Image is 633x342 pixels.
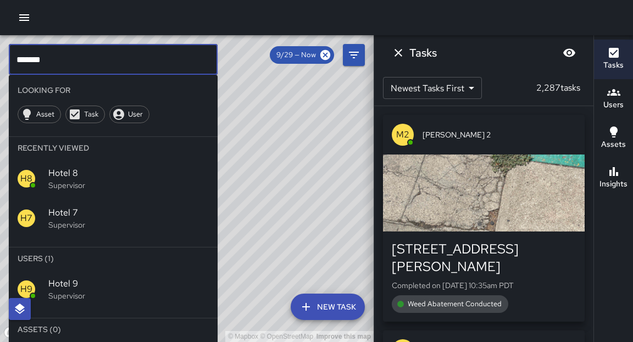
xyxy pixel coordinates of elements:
[601,139,626,151] h6: Assets
[291,294,365,320] button: New Task
[48,290,209,301] p: Supervisor
[65,106,105,123] div: Task
[78,109,104,120] span: Task
[30,109,60,120] span: Asset
[594,158,633,198] button: Insights
[343,44,365,66] button: Filters
[401,299,508,310] span: Weed Abatement Conducted
[9,269,218,309] div: H9Hotel 9Supervisor
[594,40,633,79] button: Tasks
[109,106,149,123] div: User
[383,115,585,322] button: M2[PERSON_NAME] 2[STREET_ADDRESS][PERSON_NAME]Completed on [DATE] 10:35am PDTWeed Abatement Condu...
[20,283,32,296] p: H9
[603,99,624,111] h6: Users
[18,106,61,123] div: Asset
[594,119,633,158] button: Assets
[270,46,334,64] div: 9/29 — Now
[594,79,633,119] button: Users
[20,172,32,185] p: H8
[9,79,218,101] li: Looking For
[48,219,209,230] p: Supervisor
[48,206,209,219] span: Hotel 7
[532,81,585,95] p: 2,287 tasks
[270,49,323,60] span: 9/29 — Now
[392,240,576,275] div: [STREET_ADDRESS][PERSON_NAME]
[48,167,209,180] span: Hotel 8
[396,128,409,141] p: M2
[558,42,580,64] button: Blur
[423,129,576,140] span: [PERSON_NAME] 2
[48,277,209,290] span: Hotel 9
[48,180,209,191] p: Supervisor
[387,42,409,64] button: Dismiss
[20,212,32,225] p: H7
[9,159,218,198] div: H8Hotel 8Supervisor
[603,59,624,71] h6: Tasks
[9,137,218,159] li: Recently Viewed
[9,247,218,269] li: Users (1)
[409,44,437,62] h6: Tasks
[383,77,482,99] div: Newest Tasks First
[122,109,149,120] span: User
[599,178,628,190] h6: Insights
[392,280,576,291] p: Completed on [DATE] 10:35am PDT
[9,318,218,340] li: Assets (0)
[9,198,218,238] div: H7Hotel 7Supervisor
